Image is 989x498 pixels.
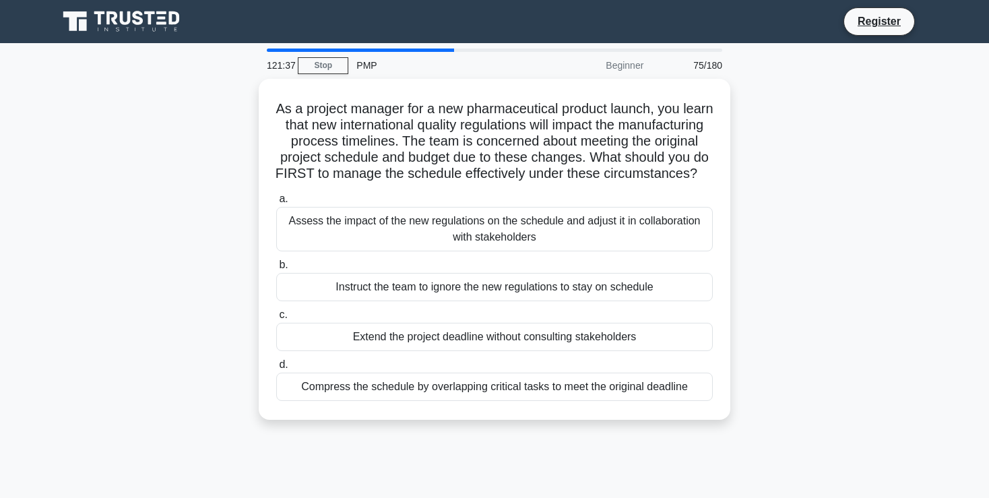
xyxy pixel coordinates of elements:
[276,207,713,251] div: Assess the impact of the new regulations on the schedule and adjust it in collaboration with stak...
[276,323,713,351] div: Extend the project deadline without consulting stakeholders
[298,57,348,74] a: Stop
[850,13,909,30] a: Register
[348,52,534,79] div: PMP
[259,52,298,79] div: 121:37
[534,52,651,79] div: Beginner
[279,309,287,320] span: c.
[279,259,288,270] span: b.
[275,100,714,183] h5: As a project manager for a new pharmaceutical product launch, you learn that new international qu...
[279,359,288,370] span: d.
[651,52,730,79] div: 75/180
[276,373,713,401] div: Compress the schedule by overlapping critical tasks to meet the original deadline
[276,273,713,301] div: Instruct the team to ignore the new regulations to stay on schedule
[279,193,288,204] span: a.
